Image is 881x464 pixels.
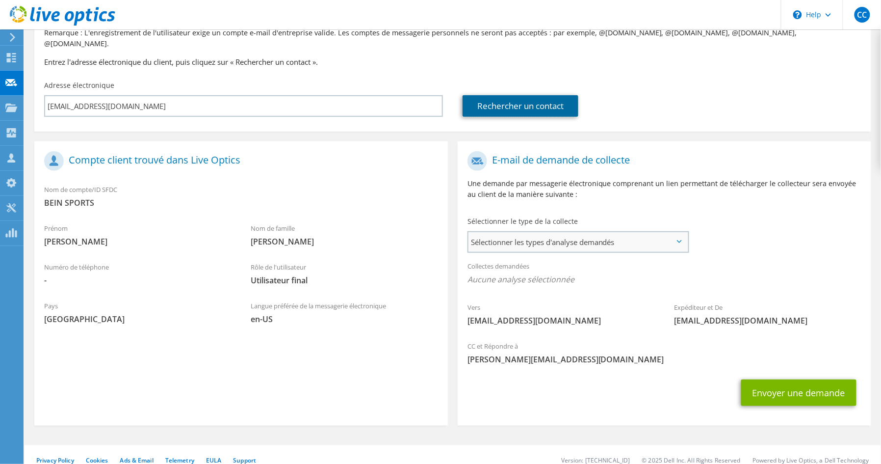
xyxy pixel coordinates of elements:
[34,218,241,252] div: Prénom
[458,336,871,370] div: CC et Répondre à
[241,296,447,329] div: Langue préférée de la messagerie électronique
[251,275,438,286] span: Utilisateur final
[44,81,114,90] label: Adresse électronique
[241,218,447,252] div: Nom de famille
[44,236,231,247] span: [PERSON_NAME]
[664,297,871,331] div: Expéditeur et De
[674,315,861,326] span: [EMAIL_ADDRESS][DOMAIN_NAME]
[251,314,438,325] span: en-US
[44,275,231,286] span: -
[44,314,231,325] span: [GEOGRAPHIC_DATA]
[467,354,861,365] span: [PERSON_NAME][EMAIL_ADDRESS][DOMAIN_NAME]
[793,10,802,19] svg: \n
[34,296,241,329] div: Pays
[467,274,861,285] span: Aucune analyse sélectionnée
[44,56,861,67] h3: Entrez l'adresse électronique du client, puis cliquez sur « Rechercher un contact ».
[44,197,438,208] span: BEIN SPORTS
[44,27,861,49] p: Remarque : L'enregistrement de l'utilisateur exige un compte e-mail d'entreprise valide. Les comp...
[44,151,433,171] h1: Compte client trouvé dans Live Optics
[467,151,856,171] h1: E-mail de demande de collecte
[34,179,448,213] div: Nom de compte/ID SFDC
[458,256,871,292] div: Collectes demandées
[855,7,870,23] span: CC
[241,257,447,291] div: Rôle de l'utilisateur
[458,297,664,331] div: Vers
[468,232,688,252] span: Sélectionner les types d'analyse demandés
[741,380,856,406] button: Envoyer une demande
[467,217,578,226] label: Sélectionner le type de la collecte
[251,236,438,247] span: [PERSON_NAME]
[467,315,654,326] span: [EMAIL_ADDRESS][DOMAIN_NAME]
[34,257,241,291] div: Numéro de téléphone
[463,95,578,117] a: Rechercher un contact
[467,178,861,200] p: Une demande par messagerie électronique comprenant un lien permettant de télécharger le collecteu...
